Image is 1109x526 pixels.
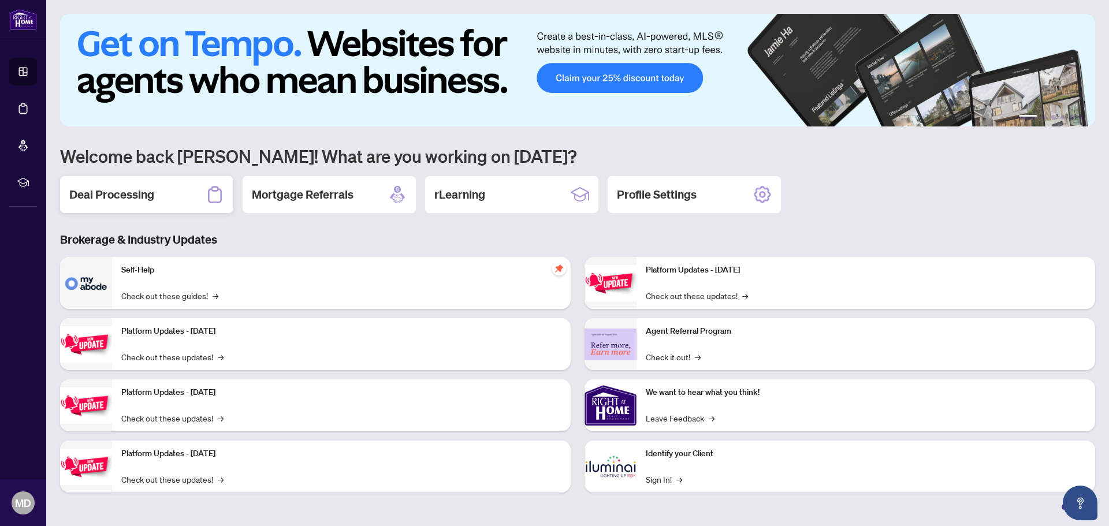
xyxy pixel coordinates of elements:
[121,447,561,460] p: Platform Updates - [DATE]
[646,386,1086,399] p: We want to hear what you think!
[15,495,31,511] span: MD
[646,289,748,302] a: Check out these updates!→
[676,473,682,486] span: →
[121,264,561,277] p: Self-Help
[646,412,714,424] a: Leave Feedback→
[60,257,112,309] img: Self-Help
[218,473,224,486] span: →
[69,186,154,203] h2: Deal Processing
[646,447,1086,460] p: Identify your Client
[121,325,561,338] p: Platform Updates - [DATE]
[60,449,112,485] img: Platform Updates - July 8, 2025
[585,265,637,301] img: Platform Updates - June 23, 2025
[646,350,701,363] a: Check it out!→
[60,14,1095,126] img: Slide 0
[121,412,224,424] a: Check out these updates!→
[709,412,714,424] span: →
[1042,115,1047,120] button: 2
[60,145,1095,167] h1: Welcome back [PERSON_NAME]! What are you working on [DATE]?
[60,232,1095,248] h3: Brokerage & Industry Updates
[1079,115,1084,120] button: 6
[695,350,701,363] span: →
[1019,115,1037,120] button: 1
[742,289,748,302] span: →
[121,473,224,486] a: Check out these updates!→
[585,329,637,360] img: Agent Referral Program
[213,289,218,302] span: →
[121,386,561,399] p: Platform Updates - [DATE]
[646,325,1086,338] p: Agent Referral Program
[60,326,112,363] img: Platform Updates - September 16, 2025
[218,412,224,424] span: →
[218,350,224,363] span: →
[252,186,353,203] h2: Mortgage Referrals
[585,379,637,431] img: We want to hear what you think!
[552,262,566,275] span: pushpin
[646,264,1086,277] p: Platform Updates - [DATE]
[1063,486,1097,520] button: Open asap
[646,473,682,486] a: Sign In!→
[434,186,485,203] h2: rLearning
[9,9,37,30] img: logo
[1060,115,1065,120] button: 4
[60,387,112,424] img: Platform Updates - July 21, 2025
[121,350,224,363] a: Check out these updates!→
[121,289,218,302] a: Check out these guides!→
[1070,115,1074,120] button: 5
[1051,115,1056,120] button: 3
[585,441,637,493] img: Identify your Client
[617,186,697,203] h2: Profile Settings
